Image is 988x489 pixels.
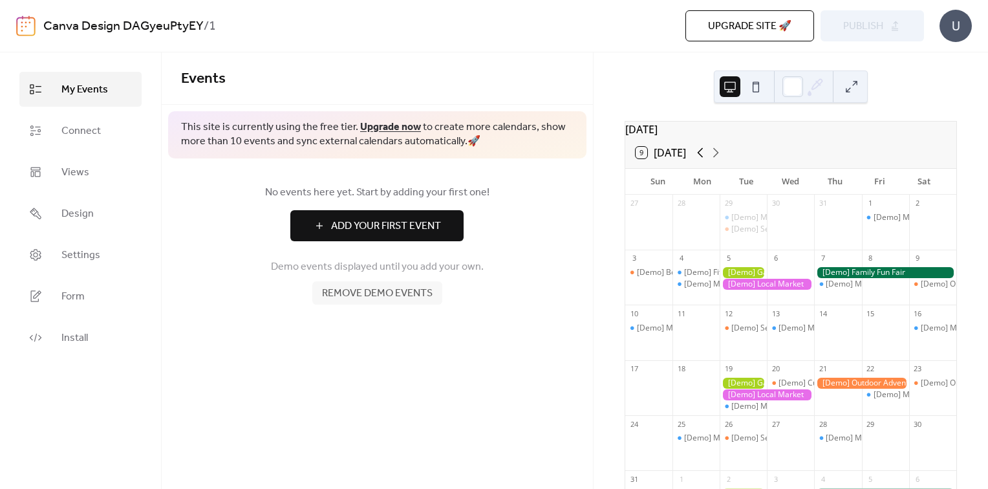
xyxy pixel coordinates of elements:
div: [Demo] Morning Yoga Bliss [874,212,972,223]
div: 29 [724,199,733,208]
div: [Demo] Morning Yoga Bliss [731,212,830,223]
div: 30 [913,419,923,429]
div: [Demo] Culinary Cooking Class [767,378,814,389]
div: U [940,10,972,42]
div: [Demo] Morning Yoga Bliss [684,433,782,444]
div: [Demo] Morning Yoga Bliss [909,323,956,334]
div: Thu [813,169,857,195]
button: Remove demo events [312,281,442,305]
a: Canva Design DAGyeuPtyEY [43,14,204,39]
div: 6 [771,254,780,263]
div: [Demo] Morning Yoga Bliss [731,401,830,412]
div: 21 [818,364,828,374]
div: 20 [771,364,780,374]
div: 19 [724,364,733,374]
span: Add Your First Event [331,219,441,234]
span: Remove demo events [322,286,433,301]
div: 4 [676,254,686,263]
div: [Demo] Book Club Gathering [637,267,740,278]
a: Views [19,155,142,190]
div: [Demo] Fitness Bootcamp [672,267,720,278]
div: 9 [913,254,923,263]
a: Form [19,279,142,314]
div: [Demo] Outdoor Adventure Day [814,378,908,389]
div: 26 [724,419,733,429]
div: [Demo] Local Market [720,279,814,290]
div: 7 [818,254,828,263]
span: Events [181,65,226,93]
div: 30 [771,199,780,208]
span: Design [61,206,94,222]
div: [Demo] Open Mic Night [909,279,956,290]
div: 24 [629,419,639,429]
div: [Demo] Morning Yoga Bliss [814,279,861,290]
span: This site is currently using the free tier. to create more calendars, show more than 10 events an... [181,120,574,149]
a: Upgrade now [360,117,421,137]
div: 1 [676,474,686,484]
div: Tue [724,169,769,195]
div: [Demo] Morning Yoga Bliss [625,323,672,334]
button: Upgrade site 🚀 [685,10,814,41]
div: [Demo] Morning Yoga Bliss [672,279,720,290]
div: 22 [866,364,875,374]
div: 23 [913,364,923,374]
div: [Demo] Morning Yoga Bliss [637,323,735,334]
a: Settings [19,237,142,272]
span: Form [61,289,85,305]
div: 2 [913,199,923,208]
button: 9[DATE] [631,144,691,162]
div: [Demo] Gardening Workshop [720,267,767,278]
div: Fri [857,169,902,195]
div: 31 [818,199,828,208]
a: Design [19,196,142,231]
div: Sun [636,169,680,195]
a: Connect [19,113,142,148]
a: Install [19,320,142,355]
div: Wed [769,169,813,195]
div: [Demo] Morning Yoga Bliss [826,279,924,290]
div: 29 [866,419,875,429]
div: 13 [771,309,780,318]
div: Sat [901,169,946,195]
div: 11 [676,309,686,318]
div: [Demo] Morning Yoga Bliss [862,389,909,400]
div: 6 [913,474,923,484]
img: logo [16,16,36,36]
div: 5 [866,474,875,484]
div: 31 [629,474,639,484]
div: [Demo] Gardening Workshop [720,378,767,389]
div: 16 [913,309,923,318]
div: 25 [676,419,686,429]
div: [Demo] Morning Yoga Bliss [684,279,782,290]
div: 27 [629,199,639,208]
div: [Demo] Seniors' Social Tea [731,433,828,444]
b: / [204,14,209,39]
div: 3 [771,474,780,484]
div: [Demo] Culinary Cooking Class [779,378,890,389]
span: Connect [61,124,101,139]
span: Views [61,165,89,180]
div: [Demo] Family Fun Fair [814,267,956,278]
div: [Demo] Open Mic Night [909,378,956,389]
div: 10 [629,309,639,318]
div: [Demo] Morning Yoga Bliss [767,323,814,334]
div: 12 [724,309,733,318]
div: [Demo] Local Market [720,389,814,400]
div: [Demo] Seniors' Social Tea [720,323,767,334]
div: 2 [724,474,733,484]
span: Upgrade site 🚀 [708,19,791,34]
div: 4 [818,474,828,484]
div: [Demo] Seniors' Social Tea [720,224,767,235]
span: Demo events displayed until you add your own. [271,259,484,275]
div: [Demo] Morning Yoga Bliss [672,433,720,444]
div: 8 [866,254,875,263]
div: [Demo] Morning Yoga Bliss [862,212,909,223]
a: My Events [19,72,142,107]
div: [Demo] Seniors' Social Tea [731,323,828,334]
div: [Demo] Morning Yoga Bliss [874,389,972,400]
div: [Demo] Seniors' Social Tea [720,433,767,444]
a: Add Your First Event [181,210,574,241]
div: 3 [629,254,639,263]
b: 1 [209,14,216,39]
div: Mon [680,169,724,195]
